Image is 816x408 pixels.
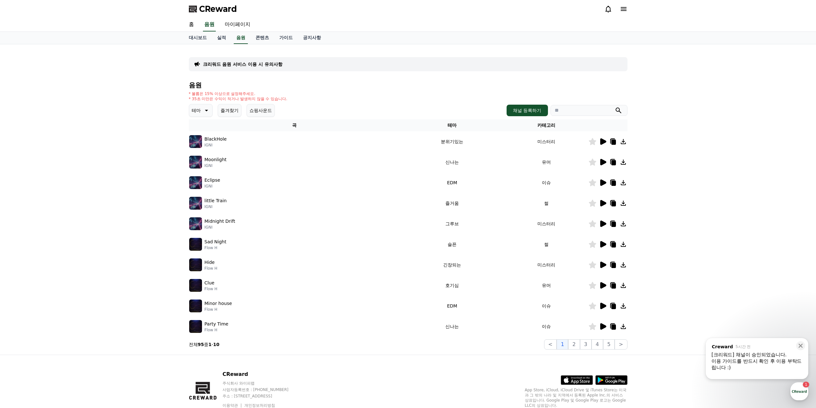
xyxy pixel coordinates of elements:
[400,255,504,275] td: 긴장되는
[223,387,301,392] p: 사업자등록번호 : [PHONE_NUMBER]
[205,218,235,225] p: Midnight Drift
[189,96,288,101] p: * 35초 미만은 수익이 적거나 발생하지 않을 수 있습니다.
[274,32,298,44] a: 가이드
[400,172,504,193] td: EDM
[198,342,204,347] strong: 95
[580,339,592,350] button: 3
[205,266,217,271] p: Flow H
[199,4,237,14] span: CReward
[189,176,202,189] img: music
[189,156,202,169] img: music
[400,316,504,337] td: 신나는
[400,152,504,172] td: 신나는
[189,279,202,292] img: music
[189,341,220,348] p: 전체 중 -
[208,342,212,347] strong: 1
[205,204,227,209] p: IGNI
[189,217,202,230] img: music
[298,32,326,44] a: 공지사항
[192,106,201,115] p: 테마
[189,197,202,210] img: music
[205,197,227,204] p: little Train
[504,131,588,152] td: 미스터리
[189,104,213,117] button: 테마
[544,339,557,350] button: <
[205,321,229,327] p: Party Time
[184,32,212,44] a: 대시보드
[603,339,615,350] button: 5
[223,394,301,399] p: 주소 : [STREET_ADDRESS]
[212,32,231,44] a: 실적
[400,234,504,255] td: 슬픈
[244,403,275,408] a: 개인정보처리방침
[592,339,603,350] button: 4
[184,18,199,31] a: 홈
[504,119,588,131] th: 카테고리
[205,280,215,286] p: Clue
[189,238,202,251] img: music
[504,234,588,255] td: 썰
[189,119,400,131] th: 곡
[189,320,202,333] img: music
[205,143,227,148] p: IGNI
[205,225,235,230] p: IGNI
[205,307,232,312] p: Flow H
[504,296,588,316] td: 이슈
[189,4,237,14] a: CReward
[504,213,588,234] td: 미스터리
[189,82,627,89] h4: 음원
[205,259,215,266] p: Hide
[504,152,588,172] td: 유머
[189,135,202,148] img: music
[507,105,548,116] button: 채널 등록하기
[203,61,282,67] a: 크리워드 음원 서비스 이용 시 유의사항
[205,286,217,291] p: Flow H
[189,258,202,271] img: music
[213,342,219,347] strong: 10
[615,339,627,350] button: >
[223,403,243,408] a: 이용약관
[205,327,229,333] p: Flow H
[220,18,256,31] a: 마이페이지
[504,275,588,296] td: 유머
[189,91,288,96] p: * 볼륨은 15% 이상으로 설정해주세요.
[400,213,504,234] td: 그루브
[400,193,504,213] td: 즐거움
[218,104,241,117] button: 즐겨찾기
[205,136,227,143] p: BlackHole
[205,184,220,189] p: IGNI
[205,177,220,184] p: Eclipse
[400,275,504,296] td: 호기심
[504,316,588,337] td: 이슈
[504,255,588,275] td: 미스터리
[223,381,301,386] p: 주식회사 와이피랩
[250,32,274,44] a: 콘텐츠
[205,245,226,250] p: Flow H
[205,300,232,307] p: Minor house
[205,163,227,168] p: IGNI
[203,18,216,31] a: 음원
[189,299,202,312] img: music
[504,193,588,213] td: 썰
[205,239,226,245] p: Sad Night
[568,339,580,350] button: 2
[223,370,301,378] p: CReward
[247,104,275,117] button: 쇼핑사운드
[557,339,568,350] button: 1
[400,296,504,316] td: EDM
[400,119,504,131] th: 테마
[400,131,504,152] td: 분위기있는
[234,32,248,44] a: 음원
[205,156,227,163] p: Moonlight
[504,172,588,193] td: 이슈
[525,387,627,408] p: App Store, iCloud, iCloud Drive 및 iTunes Store는 미국과 그 밖의 나라 및 지역에서 등록된 Apple Inc.의 서비스 상표입니다. Goo...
